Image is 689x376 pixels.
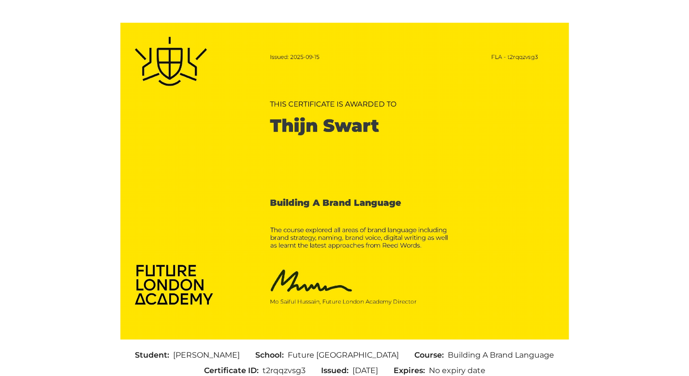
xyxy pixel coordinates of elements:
span: School: [255,349,288,361]
span: [PERSON_NAME] [173,349,240,361]
img: Certificate [120,23,569,339]
span: Student: [135,349,173,361]
span: Future [GEOGRAPHIC_DATA] [288,349,399,361]
span: Course: [414,349,448,361]
span: Building A Brand Language [448,349,554,361]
